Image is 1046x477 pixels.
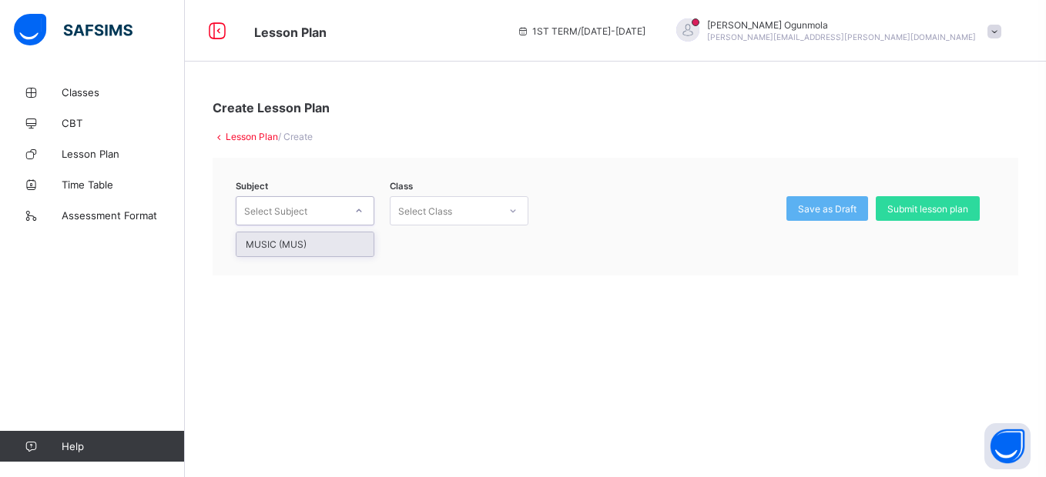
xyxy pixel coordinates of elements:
span: CBT [62,117,185,129]
span: Save as Draft [798,203,857,215]
span: Classes [62,86,185,98]
span: session/term information [517,25,645,37]
span: Time Table [62,178,185,191]
span: [PERSON_NAME] Ogunmola [707,19,976,31]
div: Select Subject [244,196,307,225]
div: SamuelOgunmola [661,18,1009,44]
span: Class [390,181,413,192]
a: Lesson Plan [226,131,278,142]
span: Lesson Plan [254,25,327,40]
div: Select Class [398,196,452,225]
button: Open asap [984,423,1031,469]
span: Submit lesson plan [887,203,968,215]
span: [PERSON_NAME][EMAIL_ADDRESS][PERSON_NAME][DOMAIN_NAME] [707,32,976,42]
span: Help [62,440,184,452]
span: Subject [236,181,268,192]
span: Create Lesson Plan [213,100,330,115]
img: safsims [14,14,132,46]
span: Lesson Plan [62,148,185,160]
div: MUSIC (MUS) [236,232,374,256]
span: / Create [278,131,313,142]
span: Assessment Format [62,209,185,222]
